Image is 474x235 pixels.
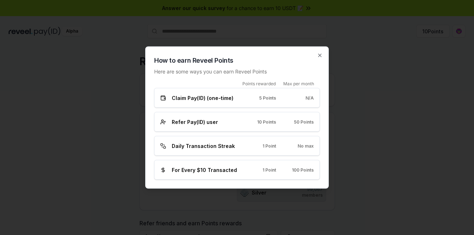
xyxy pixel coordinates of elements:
[172,166,237,174] span: For Every $10 Transacted
[242,81,276,87] span: Points rewarded
[262,143,276,149] span: 1 Point
[154,68,320,75] p: Here are some ways you can earn Reveel Points
[154,56,320,66] h2: How to earn Reveel Points
[259,95,276,101] span: 5 Points
[262,167,276,173] span: 1 Point
[172,118,218,126] span: Refer Pay(ID) user
[172,94,233,102] span: Claim Pay(ID) (one-time)
[298,143,314,149] span: No max
[292,167,314,173] span: 100 Points
[172,142,235,150] span: Daily Transaction Streak
[283,81,314,87] span: Max per month
[305,95,314,101] span: N/A
[257,119,276,125] span: 10 Points
[294,119,314,125] span: 50 Points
